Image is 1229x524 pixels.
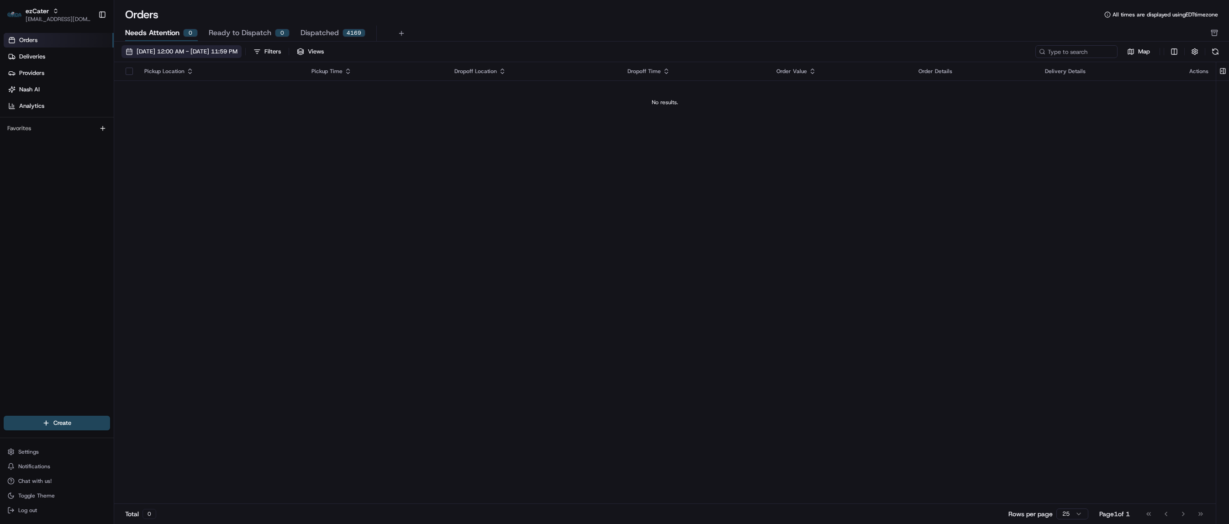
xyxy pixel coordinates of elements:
[4,121,110,136] div: Favorites
[18,448,39,455] span: Settings
[18,477,52,485] span: Chat with us!
[26,16,91,23] button: [EMAIL_ADDRESS][DOMAIN_NAME]
[1189,68,1208,75] div: Actions
[142,509,156,519] div: 0
[5,129,74,146] a: 📗Knowledge Base
[1045,68,1175,75] div: Delivery Details
[4,82,114,97] a: Nash AI
[18,507,37,514] span: Log out
[19,85,40,94] span: Nash AI
[4,489,110,502] button: Toggle Theme
[1121,46,1156,57] button: Map
[308,48,324,56] span: Views
[264,48,281,56] div: Filters
[183,29,198,37] div: 0
[454,68,613,75] div: Dropoff Location
[9,37,166,52] p: Welcome 👋
[4,475,110,487] button: Chat with us!
[343,29,365,37] div: 4169
[18,463,50,470] span: Notifications
[628,68,762,75] div: Dropoff Time
[125,7,158,22] h1: Orders
[64,155,111,162] a: Powered byPylon
[137,48,237,56] span: [DATE] 12:00 AM - [DATE] 11:59 PM
[209,27,271,38] span: Ready to Dispatch
[4,4,95,26] button: ezCaterezCater[EMAIL_ADDRESS][DOMAIN_NAME]
[1113,11,1218,18] span: All times are displayed using EDT timezone
[293,45,328,58] button: Views
[301,27,339,38] span: Dispatched
[1209,45,1222,58] button: Refresh
[121,45,242,58] button: [DATE] 12:00 AM - [DATE] 11:59 PM
[9,10,27,28] img: Nash
[275,29,290,37] div: 0
[31,88,150,97] div: Start new chat
[74,129,150,146] a: 💻API Documentation
[31,97,116,104] div: We're available if you need us!
[1099,509,1130,519] div: Page 1 of 1
[155,90,166,101] button: Start new chat
[1138,48,1150,56] span: Map
[91,155,111,162] span: Pylon
[9,134,16,141] div: 📗
[86,133,147,142] span: API Documentation
[4,416,110,430] button: Create
[4,99,114,113] a: Analytics
[4,504,110,517] button: Log out
[19,102,44,110] span: Analytics
[4,33,114,48] a: Orders
[7,12,22,18] img: ezCater
[776,68,904,75] div: Order Value
[1008,509,1053,519] p: Rows per page
[4,445,110,458] button: Settings
[918,68,1030,75] div: Order Details
[77,134,84,141] div: 💻
[18,133,70,142] span: Knowledge Base
[125,27,179,38] span: Needs Attention
[18,492,55,499] span: Toggle Theme
[53,419,71,427] span: Create
[1035,45,1118,58] input: Type to search
[125,509,156,519] div: Total
[311,68,440,75] div: Pickup Time
[4,49,114,64] a: Deliveries
[4,66,114,80] a: Providers
[24,59,151,69] input: Clear
[19,36,37,44] span: Orders
[249,45,285,58] button: Filters
[4,460,110,473] button: Notifications
[19,53,45,61] span: Deliveries
[144,68,297,75] div: Pickup Location
[19,69,44,77] span: Providers
[118,99,1212,106] div: No results.
[9,88,26,104] img: 1736555255976-a54dd68f-1ca7-489b-9aae-adbdc363a1c4
[26,6,49,16] button: ezCater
